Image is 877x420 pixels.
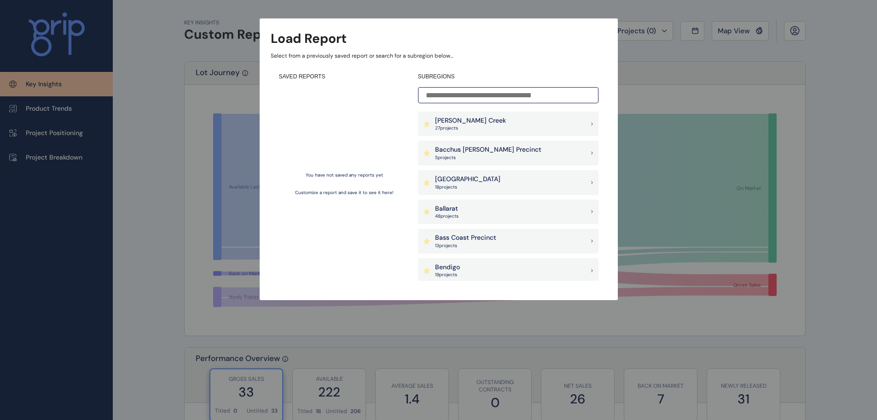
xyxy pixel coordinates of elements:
[271,52,607,60] p: Select from a previously saved report or search for a subregion below...
[418,73,598,81] h4: SUBREGIONS
[435,204,459,213] p: Ballarat
[435,184,500,190] p: 18 project s
[435,125,506,131] p: 27 project s
[279,73,410,81] h4: SAVED REPORTS
[435,243,496,249] p: 13 project s
[435,116,506,125] p: [PERSON_NAME] Creek
[435,263,460,272] p: Bendigo
[435,175,500,184] p: [GEOGRAPHIC_DATA]
[435,233,496,243] p: Bass Coast Precinct
[306,172,383,178] p: You have not saved any reports yet
[435,213,459,219] p: 48 project s
[271,30,347,47] h3: Load Report
[435,154,541,161] p: 5 project s
[435,272,460,278] p: 19 project s
[295,189,394,196] p: Customize a report and save it to see it here!
[435,145,541,154] p: Bacchus [PERSON_NAME] Precinct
